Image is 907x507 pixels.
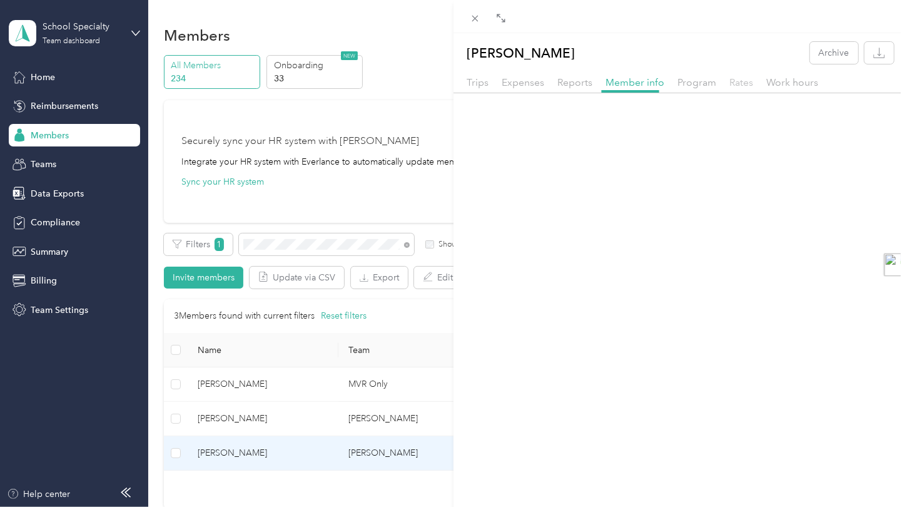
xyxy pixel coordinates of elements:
[837,437,907,507] iframe: Everlance-gr Chat Button Frame
[467,42,575,64] p: [PERSON_NAME]
[677,76,716,88] span: Program
[884,253,907,276] img: toggle-logo.svg
[467,76,489,88] span: Trips
[766,76,818,88] span: Work hours
[606,76,664,88] span: Member info
[729,76,753,88] span: Rates
[557,76,592,88] span: Reports
[502,76,544,88] span: Expenses
[810,42,858,64] button: Archive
